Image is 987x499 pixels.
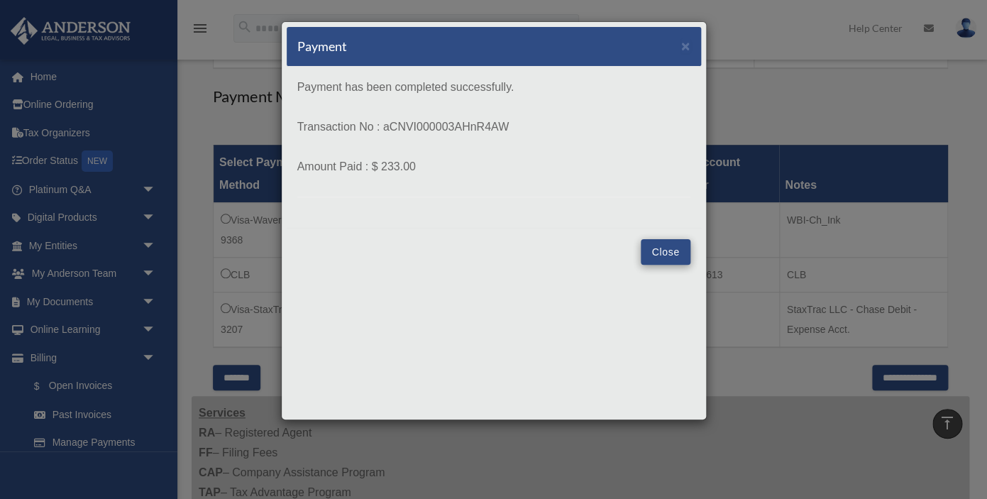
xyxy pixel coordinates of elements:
h5: Payment [297,38,347,55]
p: Payment has been completed successfully. [297,77,690,97]
span: × [681,38,690,54]
button: Close [641,239,690,265]
p: Transaction No : aCNVI000003AHnR4AW [297,117,690,137]
button: Close [681,38,690,53]
p: Amount Paid : $ 233.00 [297,157,690,177]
